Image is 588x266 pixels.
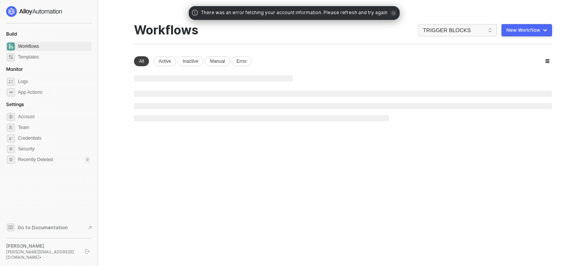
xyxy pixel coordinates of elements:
[7,53,15,61] span: marketplace
[232,56,252,66] div: Error
[7,156,15,164] span: settings
[506,27,540,33] div: New Workflow
[178,56,203,66] div: Inactive
[7,42,15,51] span: dashboard
[6,6,63,17] img: logo
[6,101,24,107] span: Settings
[18,77,90,86] span: Logs
[6,243,78,249] div: [PERSON_NAME]
[7,78,15,86] span: icon-logs
[6,66,23,72] span: Monitor
[6,223,92,232] a: Knowledge Base
[7,145,15,153] span: security
[18,144,90,153] span: Security
[18,112,90,121] span: Account
[7,134,15,142] span: credentials
[134,56,149,66] div: All
[6,249,78,260] div: [PERSON_NAME][EMAIL_ADDRESS][DOMAIN_NAME] •
[423,24,492,36] span: TRIGGER BLOCKS
[7,88,15,96] span: icon-app-actions
[85,249,90,254] span: logout
[501,24,552,36] button: New Workflow
[154,56,176,66] div: Active
[134,23,198,38] div: Workflows
[7,224,15,231] span: documentation
[85,157,90,163] div: 0
[7,113,15,121] span: settings
[18,157,53,163] span: Recently Deleted
[18,89,42,96] div: App Actions
[18,42,90,51] span: Workflows
[201,9,387,17] span: There was an error fetching your account information. Please refresh and try again
[7,124,15,132] span: team
[6,31,17,37] span: Build
[18,224,68,231] span: Go to Documentation
[390,10,397,16] span: icon-close
[6,6,91,17] a: logo
[86,224,94,232] span: document-arrow
[205,56,230,66] div: Manual
[18,123,90,132] span: Team
[18,134,90,143] span: Credentials
[192,10,198,16] span: icon-exclamation
[18,52,90,62] span: Templates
